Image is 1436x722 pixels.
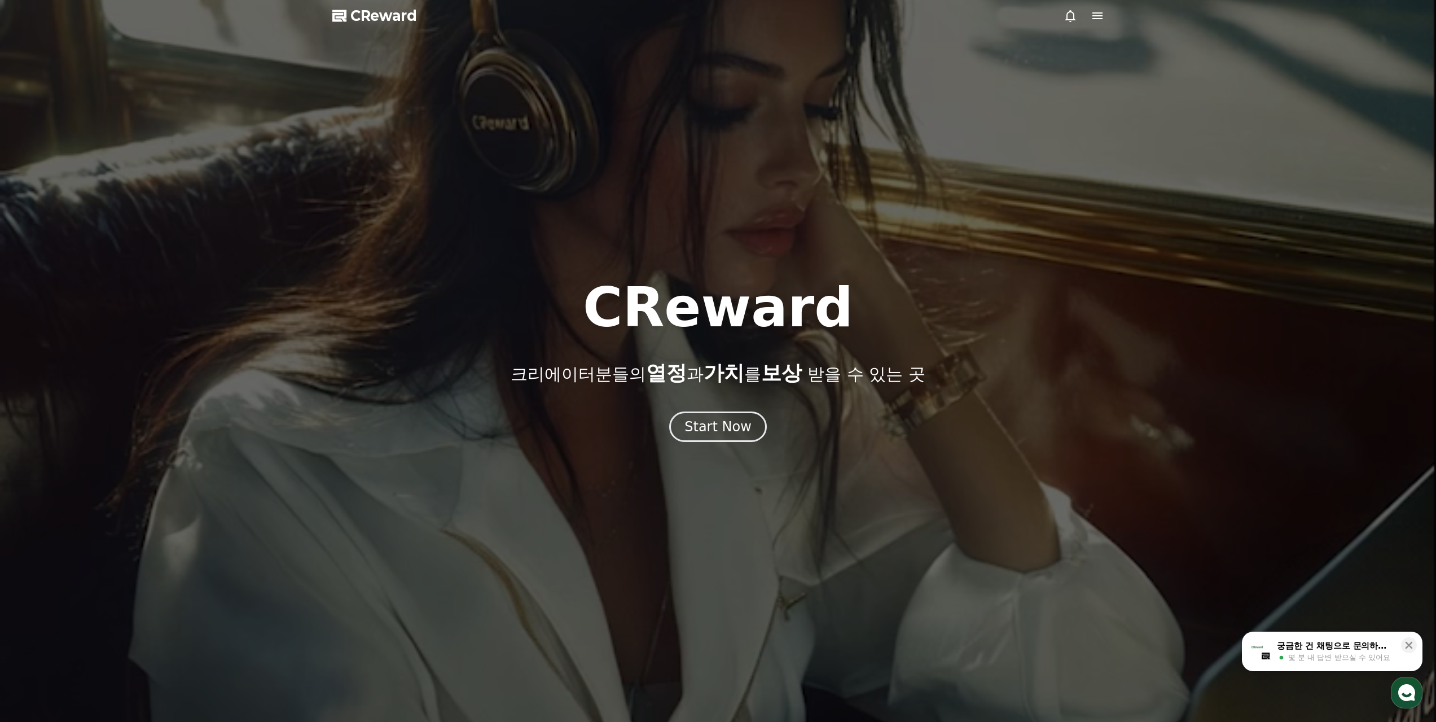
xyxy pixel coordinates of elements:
[583,281,853,335] h1: CReward
[669,423,767,434] a: Start Now
[350,7,417,25] span: CReward
[332,7,417,25] a: CReward
[646,361,687,384] span: 열정
[669,412,767,442] button: Start Now
[511,362,925,384] p: 크리에이터분들의 과 를 받을 수 있는 곳
[704,361,744,384] span: 가치
[761,361,802,384] span: 보상
[684,418,752,436] div: Start Now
